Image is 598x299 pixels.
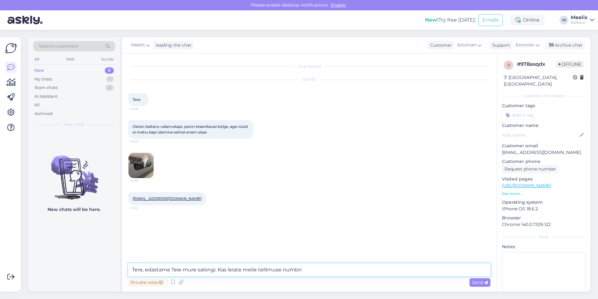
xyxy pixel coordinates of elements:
div: All [34,102,40,108]
input: Add name [502,132,578,139]
span: Estonian [515,42,535,49]
b: New! [425,17,438,23]
a: [URL][DOMAIN_NAME] [502,183,551,188]
img: Attachment [129,153,154,178]
p: Visited pages [502,176,585,182]
button: Emails [478,14,503,26]
span: 14:30 [130,206,154,210]
p: Chrome 140.0.7339.122 [502,221,585,228]
div: leading the chat [153,42,191,49]
p: Customer email [502,143,585,149]
p: Notes [502,244,585,250]
p: See more ... [502,191,585,197]
p: Browser [502,215,585,221]
div: Archived [34,111,53,117]
div: Team chats [34,85,58,91]
span: Tere [133,97,140,102]
div: Private note [128,278,165,287]
span: Offline [556,61,584,68]
img: Askly Logo [5,42,17,54]
a: [EMAIL_ADDRESS][DOMAIN_NAME] [133,196,202,201]
div: Request phone number [502,165,559,173]
div: 0 [105,67,114,74]
div: Meelis [571,15,587,20]
div: AI Assistant [34,93,58,100]
input: Add a tag [502,110,585,120]
span: Search customers [39,43,79,50]
p: iPhone OS 18.6.2 [502,206,585,212]
div: Support [490,42,510,49]
div: Try free [DATE]: [425,16,476,24]
span: New chats [64,122,84,127]
div: Web [65,55,76,63]
div: Balteco [571,20,587,25]
div: All [33,55,40,63]
div: # 978asqdx [517,60,556,68]
textarea: Tere, edastame Teie mure salongi. Kas leiate meile tellimuse numbri [128,263,490,276]
span: Meelis [131,42,145,49]
p: Customer phone [502,158,585,165]
div: New [34,67,44,74]
span: Ostsin balteco valamukapi, panin kraanikausi külge, aga nüüd ei mahu kapi ülemine sahtel enam sisse [133,124,249,134]
p: Operating system [502,199,585,206]
span: 14:28 [130,107,154,111]
div: Customer information [502,93,585,99]
p: Customer tags [502,102,585,109]
div: Extra [502,234,585,240]
div: My chats [34,76,52,82]
div: Archive chat [545,41,585,50]
div: M [560,16,568,24]
div: Chat started [128,64,490,69]
span: Estonian [457,42,476,49]
div: [GEOGRAPHIC_DATA], [GEOGRAPHIC_DATA] [504,74,573,87]
div: [DATE] [128,77,490,82]
div: Socials [100,55,115,63]
div: 2 [105,85,114,91]
p: Customer name [502,122,585,129]
span: Send [472,280,488,285]
span: Enable [329,2,347,8]
a: MeelisBalteco [571,15,594,25]
div: Online [510,14,545,26]
img: No chats [28,144,120,201]
span: 14:29 [130,139,154,144]
div: 1 [106,76,114,82]
span: 9 [508,63,510,67]
div: Customer [428,42,452,49]
p: [EMAIL_ADDRESS][DOMAIN_NAME] [502,149,585,156]
span: 14:30 [130,178,154,183]
p: New chats will be here. [48,206,101,213]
